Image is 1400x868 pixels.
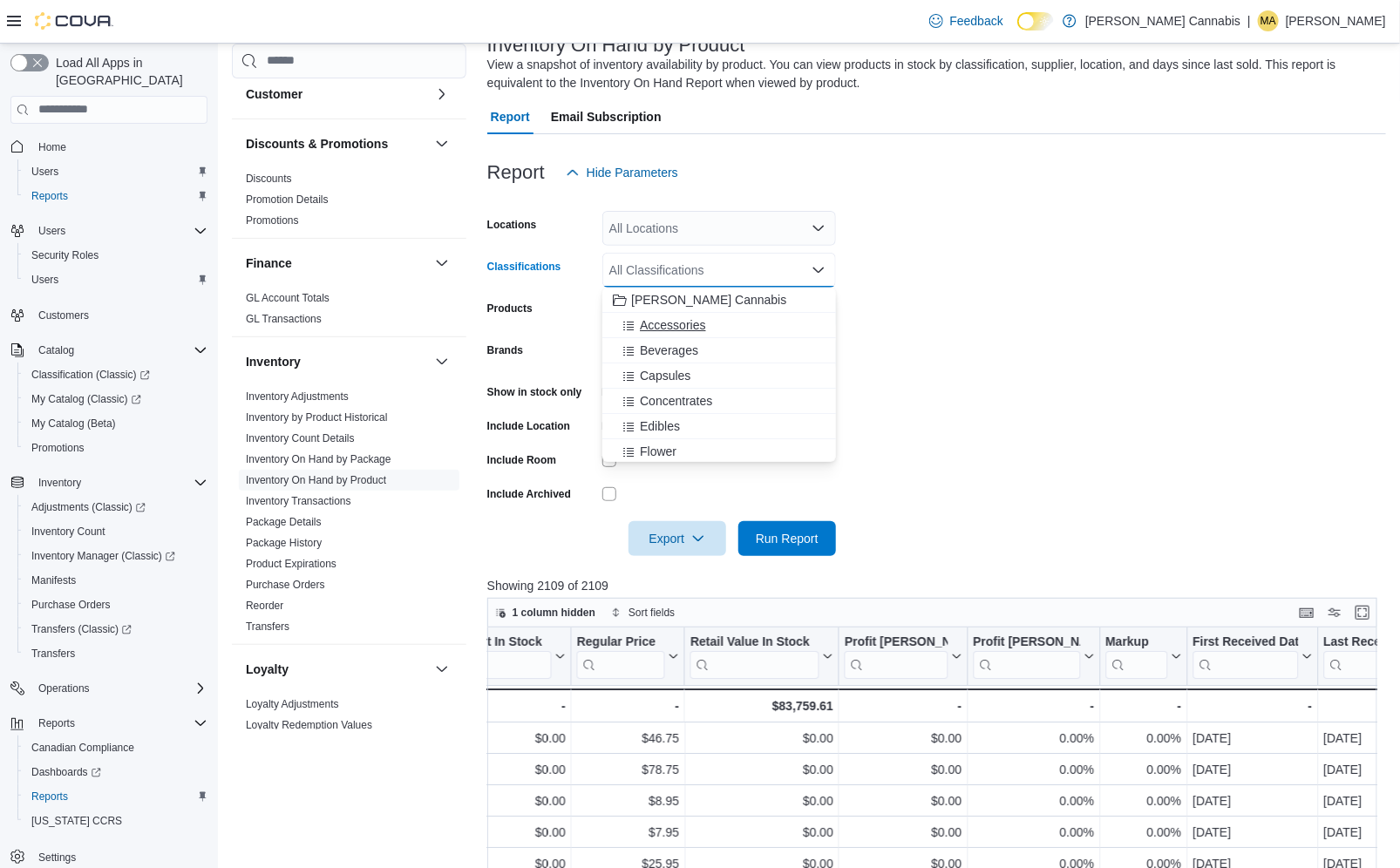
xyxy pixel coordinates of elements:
[432,84,452,105] button: Customer
[24,737,207,758] span: Canadian Compliance
[31,248,99,262] span: Security Roles
[31,765,101,779] span: Dashboards
[559,155,685,190] button: Hide Parameters
[246,254,292,272] h3: Finance
[24,643,207,664] span: Transfers
[587,164,678,181] span: Hide Parameters
[24,786,75,807] a: Reports
[246,620,289,633] a: Transfers
[974,759,1095,780] div: 0.00%
[577,822,679,843] div: $7.95
[31,500,146,514] span: Adjustments (Classic)
[17,593,214,617] button: Purchase Orders
[640,367,690,384] span: Capsules
[246,474,386,486] a: Inventory On Hand by Product
[3,134,214,159] button: Home
[17,736,214,760] button: Canadian Compliance
[24,245,105,266] a: Security Roles
[17,411,214,436] button: My Catalog (Beta)
[1085,10,1240,31] p: [PERSON_NAME] Cannabis
[24,786,207,807] span: Reports
[640,392,712,410] span: Concentrates
[31,137,73,158] a: Home
[24,186,207,207] span: Reports
[17,760,214,784] a: Dashboards
[1193,728,1313,749] div: [DATE]
[246,661,289,678] h3: Loyalty
[246,312,322,326] span: GL Transactions
[1193,634,1312,678] button: First Received Date
[1017,12,1054,31] input: Dark Mode
[24,762,207,783] span: Dashboards
[246,353,428,370] button: Inventory
[246,390,349,403] a: Inventory Adjustments
[812,221,826,235] button: Open list of options
[246,599,283,613] span: Reorder
[973,695,1094,716] div: -
[3,676,214,701] button: Operations
[31,304,207,326] span: Customers
[31,678,207,699] span: Operations
[232,386,466,644] div: Inventory
[487,260,561,274] label: Classifications
[31,713,207,734] span: Reports
[246,620,289,634] span: Transfers
[690,634,833,678] button: Retail Value In Stock
[38,476,81,490] span: Inventory
[24,521,207,542] span: Inventory Count
[3,471,214,495] button: Inventory
[491,99,530,134] span: Report
[31,525,105,539] span: Inventory Count
[246,494,351,508] span: Inventory Transactions
[487,302,533,315] label: Products
[24,810,129,831] a: [US_STATE] CCRS
[488,602,602,623] button: 1 column hidden
[31,814,122,828] span: [US_STATE] CCRS
[487,487,571,501] label: Include Archived
[602,414,836,439] button: Edibles
[432,133,452,154] button: Discounts & Promotions
[950,12,1003,30] span: Feedback
[38,224,65,238] span: Users
[845,634,962,678] button: Profit [PERSON_NAME] ($)
[246,431,355,445] span: Inventory Count Details
[24,594,207,615] span: Purchase Orders
[1105,634,1181,678] button: Markup
[31,647,75,661] span: Transfers
[17,184,214,208] button: Reports
[24,594,118,615] a: Purchase Orders
[38,851,76,865] span: Settings
[38,682,90,695] span: Operations
[602,363,836,389] button: Capsules
[1105,695,1181,716] div: -
[513,606,595,620] span: 1 column hidden
[1105,634,1167,678] div: Markup
[246,214,299,227] span: Promotions
[17,568,214,593] button: Manifests
[31,441,85,455] span: Promotions
[31,549,175,563] span: Inventory Manager (Classic)
[31,136,207,158] span: Home
[487,453,556,467] label: Include Room
[232,168,466,238] div: Discounts & Promotions
[1286,10,1386,31] p: [PERSON_NAME]
[24,186,75,207] a: Reports
[24,269,207,290] span: Users
[246,453,391,465] a: Inventory On Hand by Package
[17,243,214,268] button: Security Roles
[24,619,139,640] a: Transfers (Classic)
[38,716,75,730] span: Reports
[24,737,141,758] a: Canadian Compliance
[1193,634,1298,650] div: First Received Date
[411,790,566,811] div: $0.00
[246,719,372,731] a: Loyalty Redemption Values
[845,695,962,716] div: -
[24,413,123,434] a: My Catalog (Beta)
[31,622,132,636] span: Transfers (Classic)
[246,193,329,207] span: Promotion Details
[602,288,836,313] button: [PERSON_NAME] Cannabis
[31,220,72,241] button: Users
[31,598,111,612] span: Purchase Orders
[690,759,833,780] div: $0.00
[411,759,566,780] div: $0.00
